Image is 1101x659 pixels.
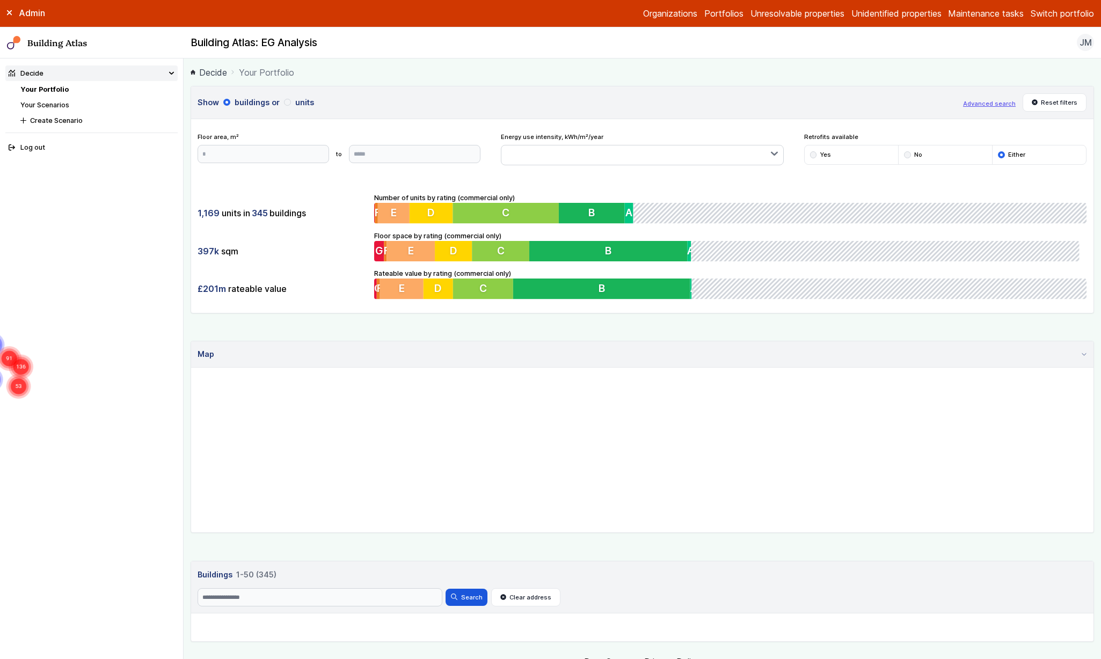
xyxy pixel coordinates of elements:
button: JM [1077,34,1094,51]
span: A [625,207,632,219]
button: E [378,203,410,223]
img: main-0bbd2752.svg [7,36,21,50]
summary: Map [191,341,1094,368]
button: C [473,241,531,261]
button: E [380,279,424,299]
span: 397k [198,245,219,257]
button: Advanced search [963,99,1016,108]
span: C [498,244,506,257]
a: Unresolvable properties [750,7,844,20]
span: 1-50 (345) [236,569,276,581]
button: G [374,241,384,261]
button: D [435,241,473,261]
a: Portfolios [704,7,743,20]
div: sqm [198,241,367,261]
button: Search [446,589,487,606]
button: C [453,203,559,223]
button: Create Scenario [17,113,178,128]
h3: Show [198,97,956,108]
span: JM [1080,36,1092,49]
span: B [599,282,605,295]
span: E [391,207,397,219]
div: Floor space by rating (commercial only) [374,231,1087,262]
button: D [424,279,453,299]
button: C [453,279,513,299]
div: Number of units by rating (commercial only) [374,193,1087,224]
span: B [589,207,595,219]
button: F [384,241,387,261]
button: Log out [5,140,178,156]
button: D [410,203,453,223]
button: E [387,241,436,261]
summary: Decide [5,65,178,81]
div: Energy use intensity, kWh/m²/year [501,133,783,165]
h3: Buildings [194,567,280,583]
span: A [691,244,698,257]
div: rateable value [198,279,367,299]
button: Reset filters [1023,93,1087,112]
span: D [450,244,458,257]
button: B [513,279,690,299]
button: B [559,203,625,223]
span: E [409,244,414,257]
button: Clear address [491,588,561,606]
span: G [375,244,383,257]
span: F [377,282,383,295]
span: Your Portfolio [239,66,294,79]
a: Decide [191,66,227,79]
button: F [375,203,378,223]
a: Your Portfolio [20,85,69,93]
span: D [427,207,435,219]
div: units in buildings [198,203,367,223]
div: Floor area, m² [198,133,480,163]
a: Buildings 1-50 (345) [198,568,1087,581]
button: A [691,241,695,261]
span: 1,169 [198,207,220,219]
a: Your Scenarios [20,101,69,109]
span: F [384,244,390,257]
span: G [374,282,382,295]
span: E [399,282,405,295]
button: G [374,203,375,223]
span: A [690,282,697,295]
button: G [374,279,377,299]
form: to [198,145,480,163]
button: B [531,241,690,261]
span: D [434,282,442,295]
span: Retrofits available [804,133,1087,141]
span: B [608,244,614,257]
div: Decide [9,68,43,78]
span: £201m [198,283,226,295]
span: F [375,207,381,219]
button: Switch portfolio [1031,7,1094,20]
div: Rateable value by rating (commercial only) [374,268,1087,299]
a: Organizations [643,7,697,20]
h2: Building Atlas: EG Analysis [191,36,317,50]
button: A [690,279,692,299]
button: A [625,203,633,223]
a: Unidentified properties [851,7,942,20]
span: C [479,282,487,295]
span: G [374,207,382,219]
span: 345 [252,207,268,219]
button: F [377,279,380,299]
span: C [502,207,509,219]
a: Maintenance tasks [948,7,1024,20]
